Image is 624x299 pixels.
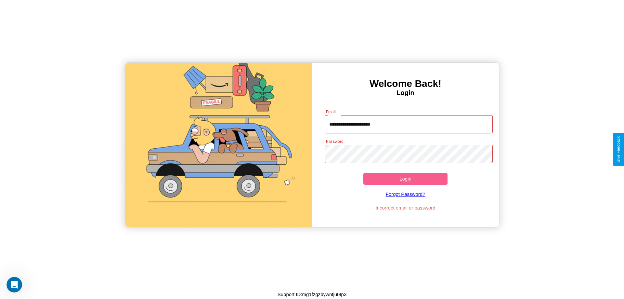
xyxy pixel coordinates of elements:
p: Support ID: mg1fzgzbywntjut9p3 [278,290,347,299]
div: Give Feedback [616,136,621,163]
button: Login [363,173,448,185]
img: gif [125,63,312,227]
a: Forgot Password? [321,185,490,203]
label: Password [326,139,343,144]
label: Email [326,109,336,115]
h4: Login [312,89,499,97]
p: Incorrect email or password [321,203,490,212]
h3: Welcome Back! [312,78,499,89]
iframe: Intercom live chat [6,277,22,292]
